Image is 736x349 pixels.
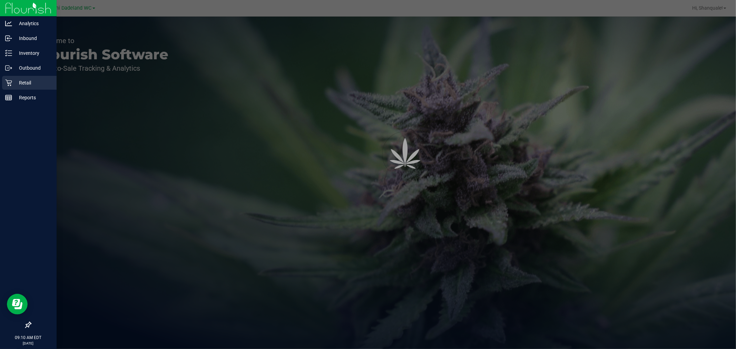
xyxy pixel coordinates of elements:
[12,79,53,87] p: Retail
[12,49,53,57] p: Inventory
[12,34,53,42] p: Inbound
[5,50,12,57] inline-svg: Inventory
[5,94,12,101] inline-svg: Reports
[5,20,12,27] inline-svg: Analytics
[7,294,28,315] iframe: Resource center
[5,35,12,42] inline-svg: Inbound
[12,64,53,72] p: Outbound
[12,93,53,102] p: Reports
[5,64,12,71] inline-svg: Outbound
[3,341,53,346] p: [DATE]
[3,335,53,341] p: 09:10 AM EDT
[5,79,12,86] inline-svg: Retail
[12,19,53,28] p: Analytics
